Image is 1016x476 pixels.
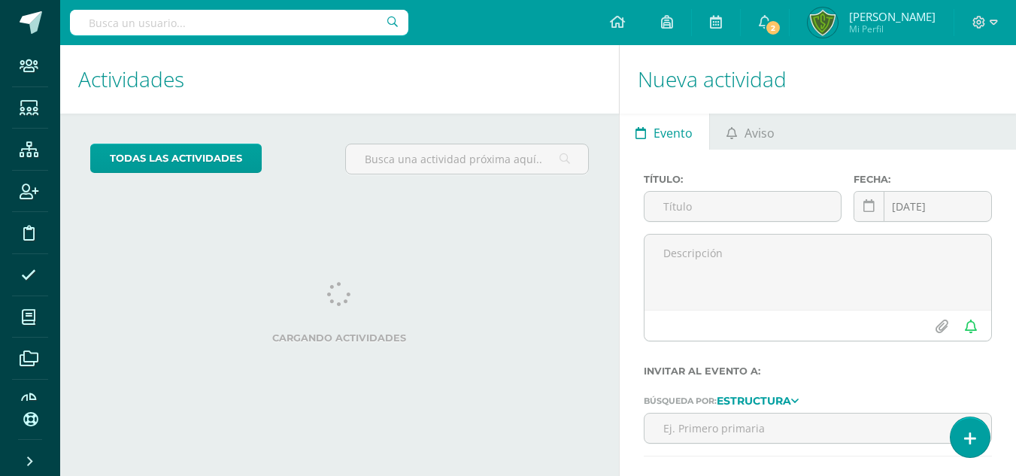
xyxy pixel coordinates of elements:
strong: Estructura [717,394,791,408]
a: todas las Actividades [90,144,262,173]
span: [PERSON_NAME] [849,9,936,24]
a: Estructura [717,395,799,405]
img: a027cb2715fc0bed0e3d53f9a5f0b33d.png [808,8,838,38]
input: Título [644,192,842,221]
a: Aviso [710,114,790,150]
input: Busca un usuario... [70,10,408,35]
input: Fecha de entrega [854,192,991,221]
span: Evento [654,115,693,151]
h1: Nueva actividad [638,45,998,114]
span: 2 [765,20,781,36]
span: Mi Perfil [849,23,936,35]
label: Cargando actividades [90,332,589,344]
a: Evento [620,114,709,150]
label: Invitar al evento a: [644,365,992,377]
input: Busca una actividad próxima aquí... [346,144,587,174]
span: Búsqueda por: [644,396,717,406]
h1: Actividades [78,45,601,114]
span: Aviso [745,115,775,151]
input: Ej. Primero primaria [644,414,991,443]
label: Fecha: [854,174,992,185]
label: Título: [644,174,842,185]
